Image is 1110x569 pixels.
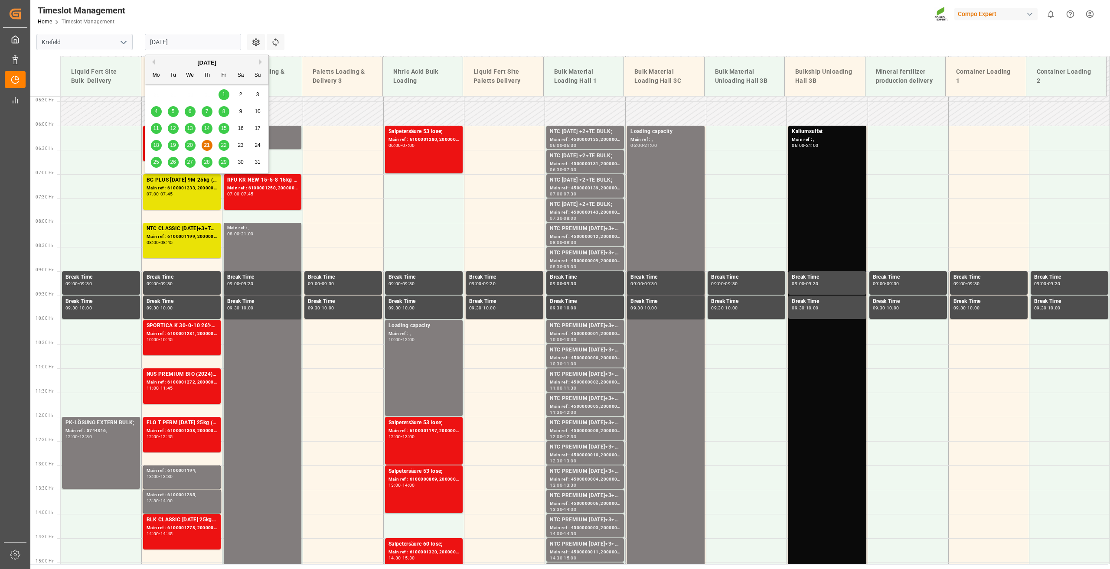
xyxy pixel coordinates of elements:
div: Main ref : 4500000009, 2000000014; [550,257,620,265]
div: - [966,282,967,286]
div: Main ref : 4500000143, 2000000058; [550,209,620,216]
div: - [159,192,160,196]
div: 10:00 [887,306,899,310]
div: Choose Saturday, August 23rd, 2025 [235,140,246,151]
div: Choose Friday, August 1st, 2025 [219,89,229,100]
span: 18 [153,142,159,148]
button: show 0 new notifications [1041,4,1061,24]
div: - [239,306,241,310]
span: 14 [204,125,209,131]
div: Nitric Acid Bulk Loading [390,64,456,89]
div: - [1047,282,1048,286]
div: 10:00 [1048,306,1061,310]
img: Screenshot%202023-09-29%20at%2010.02.21.png_1712312052.png [934,7,948,22]
div: Choose Tuesday, August 19th, 2025 [168,140,179,151]
div: 10:00 [644,306,657,310]
span: 07:30 Hr [36,195,53,199]
div: - [562,265,564,269]
div: 10:00 [725,306,738,310]
div: 11:00 [147,386,159,390]
div: 08:00 [147,241,159,244]
div: Main ref : , [630,136,701,143]
div: 09:30 [160,282,173,286]
div: Break Time [711,297,782,306]
div: Choose Thursday, August 21st, 2025 [202,140,212,151]
span: 26 [170,159,176,165]
div: Choose Monday, August 11th, 2025 [151,123,162,134]
div: Break Time [550,297,620,306]
div: Liquid Fert Site Bulk Delivery [68,64,134,89]
div: 09:00 [388,282,401,286]
span: 22 [221,142,226,148]
div: - [643,306,644,310]
div: Break Time [792,273,862,282]
div: Break Time [469,297,540,306]
span: 8 [222,108,225,114]
span: 29 [221,159,226,165]
div: - [804,306,806,310]
div: 09:30 [564,282,576,286]
div: NTC PREMIUM [DATE]+3+TE BULK; [550,224,620,233]
div: Break Time [147,273,217,282]
div: Paletts Loading & Delivery 3 [309,64,375,89]
div: NTC [DATE] +2+TE BULK; [550,200,620,209]
div: - [562,241,564,244]
div: 09:30 [630,306,643,310]
div: - [562,362,564,366]
div: - [159,282,160,286]
div: Main ref : 4500000001, 2000000014; [550,330,620,338]
div: 09:30 [792,306,804,310]
div: Choose Friday, August 29th, 2025 [219,157,229,168]
span: 09:00 Hr [36,267,53,272]
div: 11:00 [564,362,576,366]
div: Loading capacity [630,127,701,136]
div: Choose Friday, August 15th, 2025 [219,123,229,134]
span: 6 [189,108,192,114]
div: Sa [235,70,246,81]
div: 10:00 [564,306,576,310]
div: - [1047,306,1048,310]
div: 09:00 [953,282,966,286]
div: 09:30 [711,306,724,310]
div: 09:00 [65,282,78,286]
div: 07:45 [241,192,254,196]
div: Bulk Material Unloading Hall 3B [712,64,778,89]
div: Su [252,70,263,81]
div: Break Time [953,297,1024,306]
div: Container Loading 2 [1033,64,1100,89]
span: 9 [239,108,242,114]
div: 10:00 [147,338,159,341]
div: 09:00 [147,282,159,286]
span: 11 [153,125,159,131]
input: Type to search/select [36,34,133,50]
div: 06:30 [550,168,562,172]
div: - [401,306,402,310]
div: NTC PREMIUM [DATE]+3+TE BULK; [550,322,620,330]
div: 09:30 [469,306,482,310]
span: 09:30 Hr [36,292,53,296]
div: BC PLUS [DATE] 9M 25kg (x42) INT;BC HIGH K [DATE] 6M 25kg (x42) INT;BC PLUS [DATE] 12M 25kg (x42)... [147,176,217,185]
div: Choose Wednesday, August 27th, 2025 [185,157,196,168]
div: - [401,143,402,147]
div: - [401,338,402,341]
div: Main ref : 6100001233, 2000001049; [147,185,217,192]
div: 07:00 [564,168,576,172]
div: Main ref : 6100001281, 2000001115; [147,330,217,338]
div: 09:30 [953,306,966,310]
div: 21:00 [644,143,657,147]
div: 09:30 [806,282,819,286]
div: Main ref : 6100001272, 2000001102; 2000000777;2000001102; [147,379,217,386]
span: 08:30 Hr [36,243,53,248]
div: Break Time [65,273,137,282]
div: 09:30 [241,282,254,286]
div: - [885,306,886,310]
span: 24 [255,142,260,148]
div: 07:45 [160,192,173,196]
div: 10:00 [322,306,334,310]
div: Fr [219,70,229,81]
div: 09:30 [322,282,334,286]
div: 06:00 [550,143,562,147]
div: 07:00 [147,192,159,196]
div: Choose Tuesday, August 5th, 2025 [168,106,179,117]
div: Break Time [308,273,379,282]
